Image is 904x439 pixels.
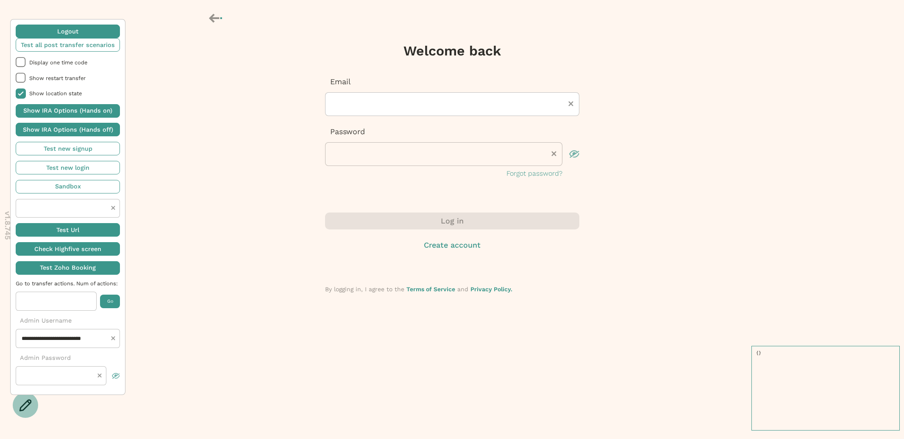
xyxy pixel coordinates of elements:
[16,180,120,193] button: Sandbox
[16,280,120,287] span: Go to transfer actions. Num of actions:
[16,88,120,99] li: Show location state
[325,126,579,137] p: Password
[16,353,120,362] p: Admin Password
[16,161,120,174] button: Test new login
[325,76,579,87] p: Email
[2,211,13,239] p: v 1.8.745
[506,168,562,179] button: Forgot password?
[325,240,579,251] button: Create account
[16,38,120,52] button: Test all post transfer scenarios
[403,42,501,59] h1: Welcome back
[29,59,120,66] span: Display one time code
[16,261,120,275] button: Test Zoho Booking
[470,286,512,293] a: Privacy Policy.
[406,286,455,293] a: Terms of Service
[16,223,120,237] button: Test Url
[751,346,900,431] pre: {}
[16,242,120,256] button: Check Highfive screen
[16,57,120,67] li: Display one time code
[16,104,120,118] button: Show IRA Options (Hands on)
[325,286,512,293] span: By logging in, I agree to the and
[16,73,120,83] li: Show restart transfer
[29,75,120,81] span: Show restart transfer
[16,25,120,38] button: Logout
[100,295,120,308] button: Go
[16,316,120,325] p: Admin Username
[16,142,120,155] button: Test new signup
[29,90,120,97] span: Show location state
[16,123,120,136] button: Show IRA Options (Hands off)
